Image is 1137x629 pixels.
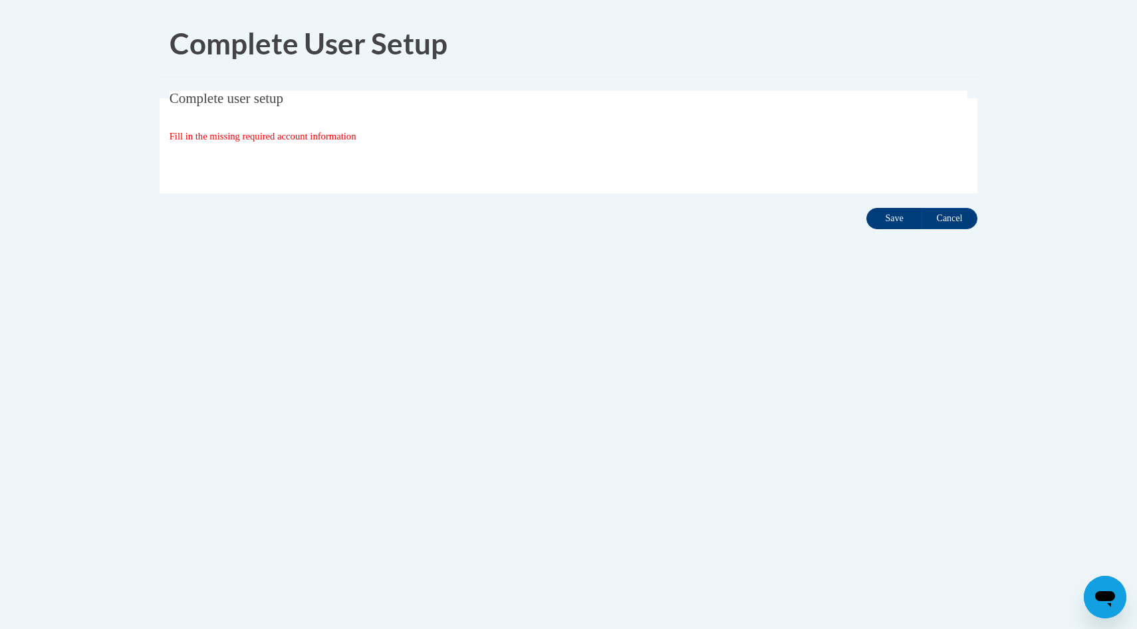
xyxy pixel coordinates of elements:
span: Complete user setup [170,90,283,106]
input: Save [866,208,922,229]
span: Complete User Setup [170,26,447,60]
span: Fill in the missing required account information [170,131,356,141]
input: Cancel [922,208,977,229]
iframe: Button to launch messaging window [1084,576,1126,618]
